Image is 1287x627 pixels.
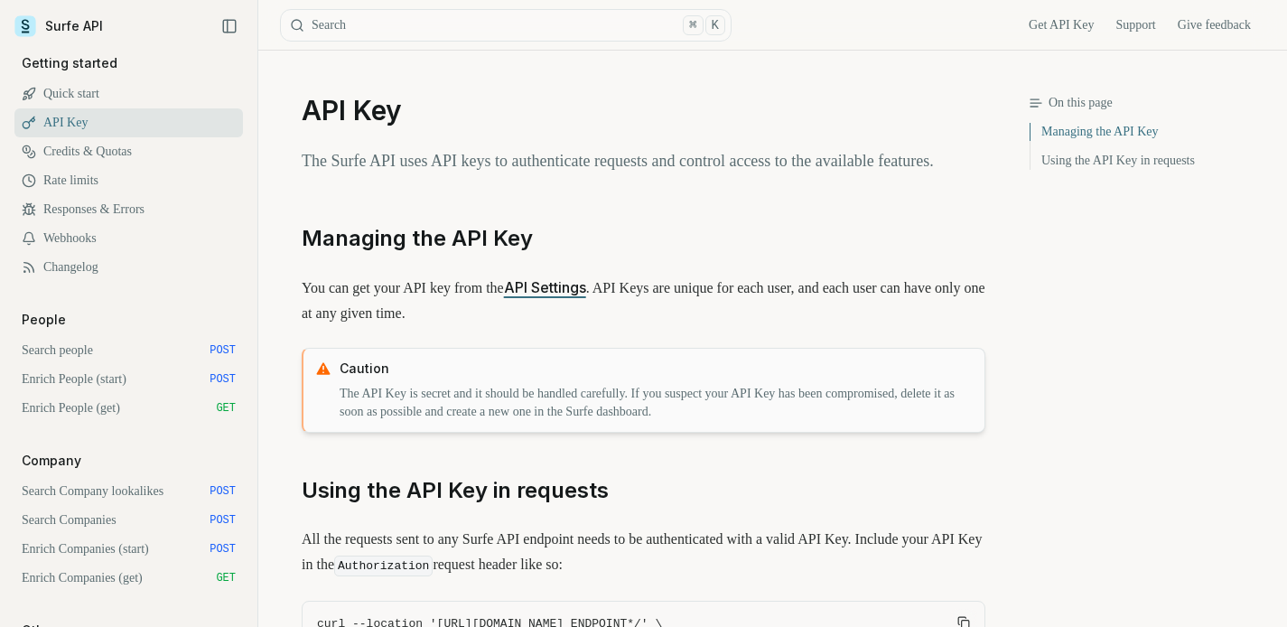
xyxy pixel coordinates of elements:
span: POST [210,542,236,557]
a: Using the API Key in requests [302,476,609,505]
a: Enrich People (start) POST [14,365,243,394]
p: All the requests sent to any Surfe API endpoint needs to be authenticated with a valid API Key. I... [302,527,985,579]
p: Caution [340,360,974,378]
a: Surfe API [14,13,103,40]
a: Rate limits [14,166,243,195]
p: Company [14,452,89,470]
a: Search people POST [14,336,243,365]
button: Collapse Sidebar [216,13,243,40]
button: Search⌘K [280,9,732,42]
a: Responses & Errors [14,195,243,224]
a: Managing the API Key [302,224,533,253]
p: People [14,311,73,329]
span: POST [210,513,236,528]
a: API Key [14,108,243,137]
span: GET [216,571,236,585]
a: Search Companies POST [14,506,243,535]
a: Quick start [14,80,243,108]
a: Webhooks [14,224,243,253]
p: The Surfe API uses API keys to authenticate requests and control access to the available features. [302,148,985,173]
h3: On this page [1029,94,1273,112]
kbd: K [705,15,725,35]
span: POST [210,372,236,387]
a: Enrich Companies (start) POST [14,535,243,564]
a: Enrich Companies (get) GET [14,564,243,593]
a: Using the API Key in requests [1031,146,1273,170]
span: POST [210,484,236,499]
span: GET [216,401,236,416]
h1: API Key [302,94,985,126]
kbd: ⌘ [683,15,703,35]
code: Authorization [334,556,433,576]
a: Give feedback [1178,16,1251,34]
p: You can get your API key from the . API Keys are unique for each user, and each user can have onl... [302,275,985,326]
a: Changelog [14,253,243,282]
a: Managing the API Key [1031,123,1273,146]
a: Support [1115,16,1155,34]
p: Getting started [14,54,125,72]
p: The API Key is secret and it should be handled carefully. If you suspect your API Key has been co... [340,385,974,421]
a: Credits & Quotas [14,137,243,166]
a: Search Company lookalikes POST [14,477,243,506]
a: Get API Key [1029,16,1094,34]
a: Enrich People (get) GET [14,394,243,423]
a: API Settings [504,278,586,296]
span: POST [210,343,236,358]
